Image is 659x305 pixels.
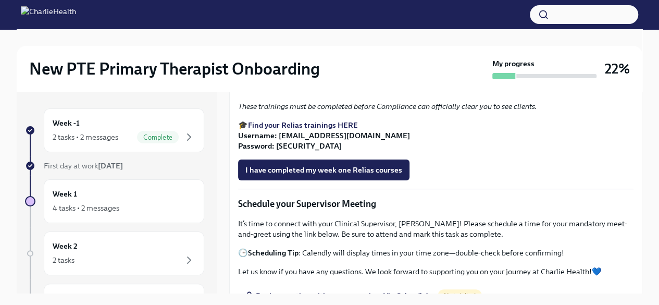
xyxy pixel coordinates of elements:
[25,161,204,171] a: First day at work[DATE]
[238,248,633,258] p: 🕒 : Calendly will display times in your time zone—double-check before confirming!
[137,133,179,141] span: Complete
[238,218,633,239] p: It’s time to connect with your Clinical Supervisor, [PERSON_NAME]! Please schedule a time for you...
[53,240,78,252] h6: Week 2
[245,290,428,301] span: Book a meeting with your supervisor Via Calendly!
[53,117,80,129] h6: Week -1
[438,292,482,300] span: Not visited
[29,58,320,79] h2: New PTE Primary Therapist Onboarding
[53,188,77,200] h6: Week 1
[98,161,123,170] strong: [DATE]
[21,6,76,23] img: CharlieHealth
[605,59,630,78] h3: 22%
[25,108,204,152] a: Week -12 tasks • 2 messagesComplete
[238,198,633,210] p: Schedule your Supervisor Meeting
[238,120,633,151] p: 🎓
[245,165,402,175] span: I have completed my week one Relias courses
[53,255,74,265] div: 2 tasks
[25,231,204,275] a: Week 22 tasks
[238,160,409,180] button: I have completed my week one Relias courses
[248,248,299,258] strong: Scheduling Tip
[25,179,204,223] a: Week 14 tasks • 2 messages
[44,161,123,170] span: First day at work
[53,132,118,142] div: 2 tasks • 2 messages
[238,102,537,111] em: These trainings must be completed before Compliance can officially clear you to see clients.
[238,131,410,151] strong: Username: [EMAIL_ADDRESS][DOMAIN_NAME] Password: [SECURITY_DATA]
[492,58,534,69] strong: My progress
[53,203,119,213] div: 4 tasks • 2 messages
[238,266,633,277] p: Let us know if you have any questions. We look forward to supporting you on your journey at Charl...
[53,292,78,304] h6: Week 3
[248,120,358,130] a: Find your Relias trainings HERE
